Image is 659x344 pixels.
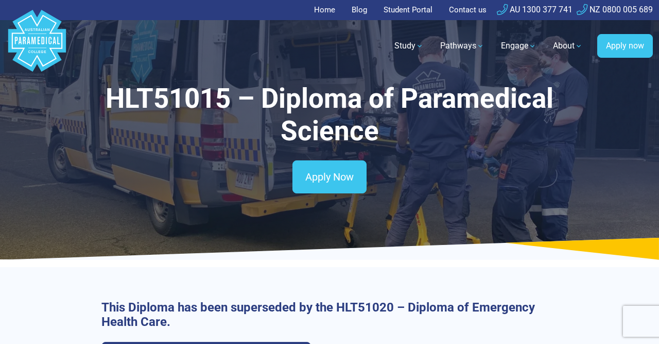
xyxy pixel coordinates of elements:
a: Apply now [597,34,653,58]
a: NZ 0800 005 689 [577,5,653,14]
h3: This Diploma has been superseded by the HLT51020 – Diploma of Emergency Health Care. [101,300,558,330]
a: About [547,31,589,60]
a: Apply Now [292,160,367,193]
a: Pathways [434,31,491,60]
a: Engage [495,31,543,60]
a: AU 1300 377 741 [497,5,573,14]
a: Australian Paramedical College [6,20,68,72]
a: Study [388,31,430,60]
h1: HLT51015 – Diploma of Paramedical Science [55,83,604,148]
